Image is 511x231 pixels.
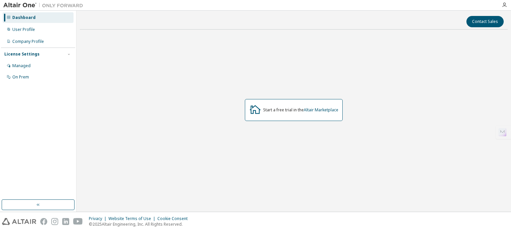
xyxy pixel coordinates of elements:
[108,216,157,221] div: Website Terms of Use
[12,27,35,32] div: User Profile
[466,16,504,27] button: Contact Sales
[157,216,192,221] div: Cookie Consent
[73,218,83,225] img: youtube.svg
[12,74,29,80] div: On Prem
[263,107,338,113] div: Start a free trial in the
[3,2,86,9] img: Altair One
[12,15,36,20] div: Dashboard
[89,221,192,227] p: © 2025 Altair Engineering, Inc. All Rights Reserved.
[12,63,31,68] div: Managed
[4,52,40,57] div: License Settings
[12,39,44,44] div: Company Profile
[89,216,108,221] div: Privacy
[62,218,69,225] img: linkedin.svg
[40,218,47,225] img: facebook.svg
[2,218,36,225] img: altair_logo.svg
[304,107,338,113] a: Altair Marketplace
[51,218,58,225] img: instagram.svg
